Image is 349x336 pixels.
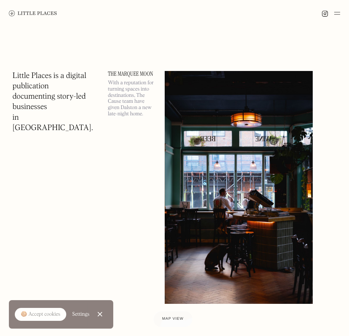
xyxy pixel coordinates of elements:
[108,80,156,117] p: With a reputation for turning spaces into destinations, The Cause team have given Dalston a new l...
[13,71,93,133] h1: Little Places is a digital publication documenting story-led businesses in [GEOGRAPHIC_DATA].
[15,308,66,321] a: 🍪 Accept cookies
[153,311,192,327] a: Map view
[162,317,184,321] span: Map view
[165,71,313,304] img: The Marquee Moon
[21,311,60,318] div: 🍪 Accept cookies
[72,306,90,323] a: Settings
[108,71,156,77] a: The Marquee Moon
[93,307,107,322] a: Close Cookie Popup
[72,312,90,317] div: Settings
[100,314,100,315] div: Close Cookie Popup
